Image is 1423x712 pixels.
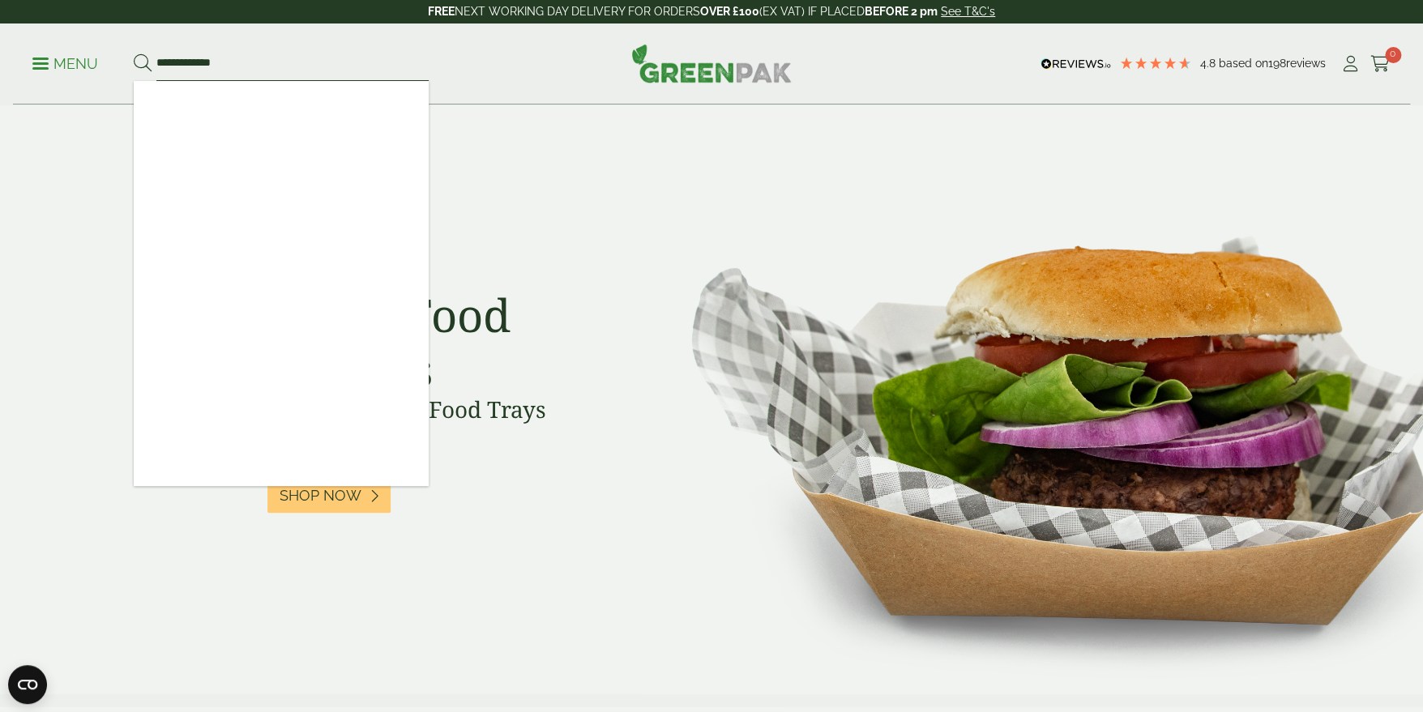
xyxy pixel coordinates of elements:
[1219,57,1268,70] span: Based on
[267,396,632,424] h3: Wide Range of Food Trays
[1340,56,1361,72] i: My Account
[1041,58,1111,70] img: REVIEWS.io
[1286,57,1326,70] span: reviews
[8,665,47,704] button: Open CMP widget
[32,54,98,74] p: Menu
[280,487,361,505] span: Shop Now
[700,5,759,18] strong: OVER £100
[267,478,391,513] a: Shop Now
[631,44,792,83] img: GreenPak Supplies
[941,5,995,18] a: See T&C's
[1119,56,1192,70] div: 4.79 Stars
[32,54,98,70] a: Menu
[267,288,632,396] h2: Street Food Classics
[1370,56,1391,72] i: Cart
[1385,47,1401,63] span: 0
[1370,52,1391,76] a: 0
[1268,57,1286,70] span: 198
[428,5,455,18] strong: FREE
[640,105,1423,694] img: Street Food Classics
[1200,57,1219,70] span: 4.8
[865,5,938,18] strong: BEFORE 2 pm
[267,264,632,286] p: Kraft Burger Tray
